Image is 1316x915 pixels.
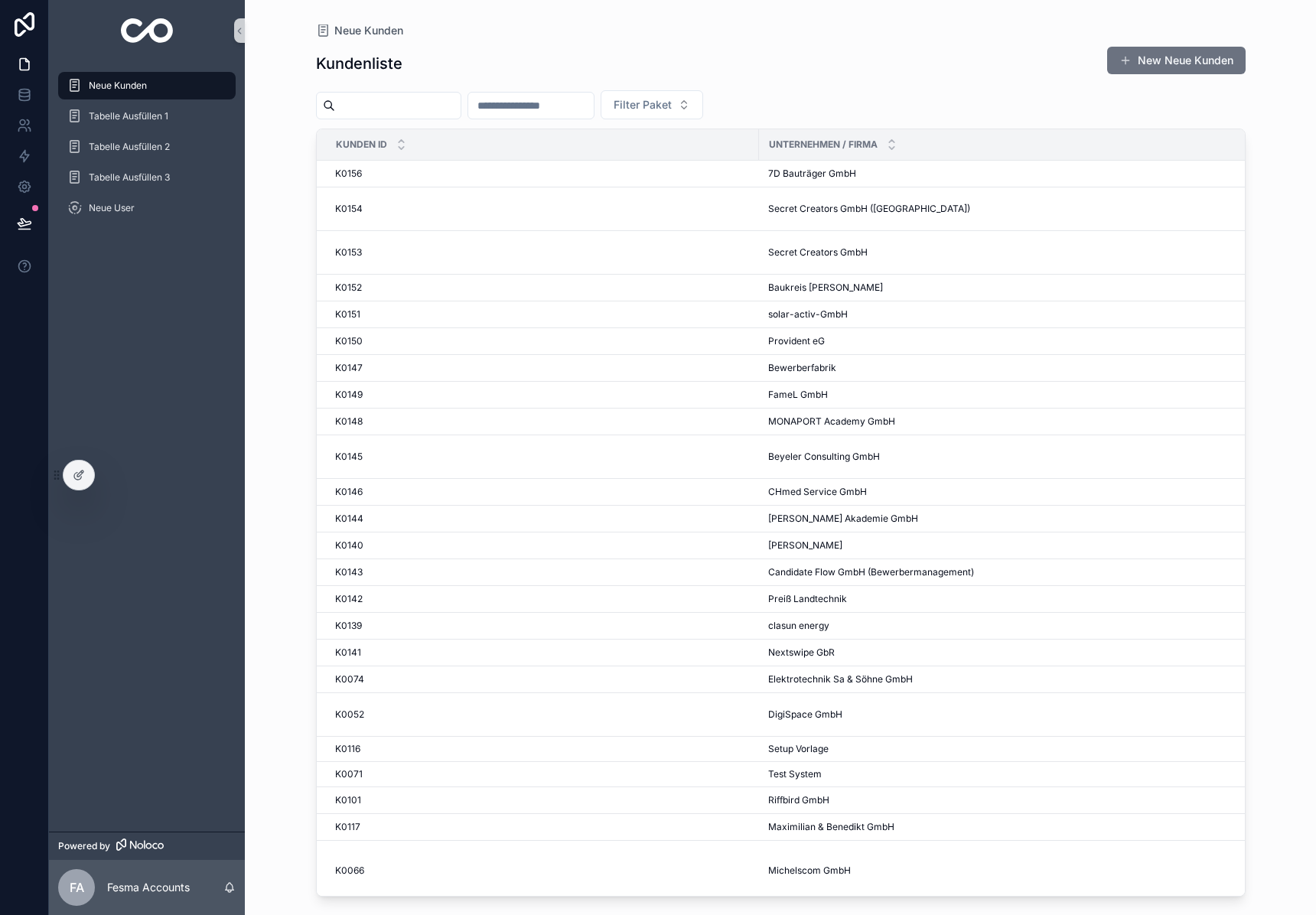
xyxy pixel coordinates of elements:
span: K0140 [335,539,363,552]
span: solar-activ-GmbH [768,308,848,321]
span: Neue Kunden [334,23,403,38]
a: New Neue Kunden [1107,47,1246,74]
a: [PERSON_NAME] Akademie GmbH [768,513,1259,525]
a: CHmed Service GmbH [768,486,1259,498]
a: Setup Vorlage [768,743,1259,755]
span: K0117 [335,821,360,833]
a: K0071 [335,768,750,780]
span: DigiSpace GmbH [768,708,842,721]
a: Riffbird GmbH [768,794,1259,806]
span: MONAPORT Academy GmbH [768,415,895,428]
span: K0066 [335,865,364,877]
a: Candidate Flow GmbH (Bewerbermanagement) [768,566,1259,578]
span: K0101 [335,794,361,806]
span: K0147 [335,362,363,374]
span: Nextswipe GbR [768,646,835,659]
span: K0141 [335,646,361,659]
a: K0142 [335,593,750,605]
span: Preiß Landtechnik [768,593,847,605]
span: K0153 [335,246,362,259]
span: Michelscom GmbH [768,865,851,877]
div: scrollable content [49,61,245,242]
a: K0139 [335,620,750,632]
a: Tabelle Ausfüllen 2 [58,133,236,161]
span: K0052 [335,708,364,721]
span: clasun energy [768,620,829,632]
span: Candidate Flow GmbH (Bewerbermanagement) [768,566,974,578]
img: App logo [121,18,174,43]
a: FameL GmbH [768,389,1259,401]
span: Provident eG [768,335,825,347]
span: Riffbird GmbH [768,794,829,806]
a: K0147 [335,362,750,374]
span: K0116 [335,743,360,755]
a: Beyeler Consulting GmbH [768,451,1259,463]
a: K0154 [335,203,750,215]
span: Tabelle Ausfüllen 2 [89,141,170,153]
a: K0152 [335,282,750,294]
span: K0142 [335,593,363,605]
button: Select Button [601,90,703,119]
span: K0144 [335,513,363,525]
a: DigiSpace GmbH [768,708,1259,721]
a: Provident eG [768,335,1259,347]
span: Secret Creators GmbH [768,246,868,259]
span: Setup Vorlage [768,743,829,755]
a: K0146 [335,486,750,498]
span: K0152 [335,282,362,294]
a: Tabelle Ausfüllen 1 [58,103,236,130]
span: Elektrotechnik Sa & Söhne GmbH [768,673,913,685]
a: Neue Kunden [58,72,236,99]
a: Nextswipe GbR [768,646,1259,659]
span: [PERSON_NAME] Akademie GmbH [768,513,918,525]
span: K0139 [335,620,362,632]
a: K0153 [335,246,750,259]
a: K0052 [335,708,750,721]
span: Bewerberfabrik [768,362,836,374]
a: Neue Kunden [316,23,403,38]
a: Tabelle Ausfüllen 3 [58,164,236,191]
a: K0156 [335,168,750,180]
span: K0150 [335,335,363,347]
span: Baukreis [PERSON_NAME] [768,282,883,294]
span: CHmed Service GmbH [768,486,867,498]
span: K0149 [335,389,363,401]
a: K0116 [335,743,750,755]
a: Baukreis [PERSON_NAME] [768,282,1259,294]
a: clasun energy [768,620,1259,632]
a: K0145 [335,451,750,463]
a: K0074 [335,673,750,685]
span: K0143 [335,566,363,578]
span: FA [70,878,84,897]
a: K0143 [335,566,750,578]
a: Michelscom GmbH [768,865,1259,877]
span: 7D Bauträger GmbH [768,168,856,180]
span: Kunden ID [336,138,387,151]
a: K0141 [335,646,750,659]
a: K0150 [335,335,750,347]
a: K0148 [335,415,750,428]
a: Secret Creators GmbH [768,246,1259,259]
a: K0151 [335,308,750,321]
span: Test System [768,768,822,780]
span: FameL GmbH [768,389,828,401]
span: Powered by [58,840,110,852]
span: K0154 [335,203,363,215]
a: K0066 [335,865,750,877]
span: Beyeler Consulting GmbH [768,451,880,463]
span: Secret Creators GmbH ([GEOGRAPHIC_DATA]) [768,203,970,215]
a: K0101 [335,794,750,806]
a: Secret Creators GmbH ([GEOGRAPHIC_DATA]) [768,203,1259,215]
span: Maximilian & Benedikt GmbH [768,821,894,833]
a: K0144 [335,513,750,525]
a: Maximilian & Benedikt GmbH [768,821,1259,833]
span: [PERSON_NAME] [768,539,842,552]
span: K0074 [335,673,364,685]
span: Tabelle Ausfüllen 3 [89,171,170,184]
span: K0148 [335,415,363,428]
span: Unternehmen / Firma [769,138,878,151]
span: K0156 [335,168,362,180]
a: Powered by [49,832,245,860]
span: Filter Paket [614,97,672,112]
a: Neue User [58,194,236,222]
